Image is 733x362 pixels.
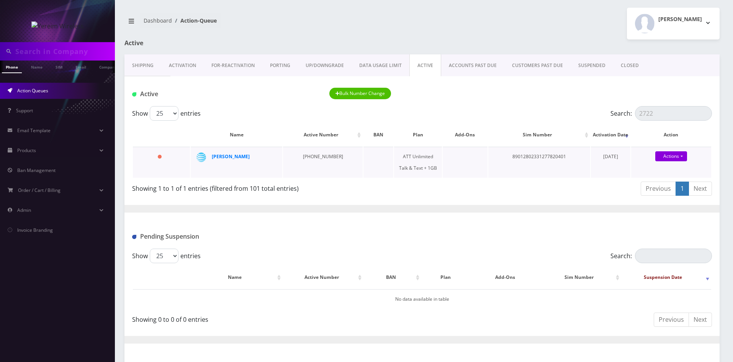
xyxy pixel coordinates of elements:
h1: Pending Suspension [132,233,318,240]
td: No data available in table [133,289,711,309]
th: Name: activate to sort column ascending [191,266,283,288]
a: Name [27,61,46,72]
th: BAN: activate to sort column ascending [364,266,421,288]
th: Suspension Date: activate to sort column ascending [622,266,711,288]
a: ACCOUNTS PAST DUE [441,54,504,77]
th: Active Number: activate to sort column ascending [283,266,363,288]
span: Ban Management [17,167,56,174]
img: Active [132,92,136,97]
th: Sim Number: activate to sort column ascending [488,124,590,146]
a: SUSPENDED [571,54,613,77]
span: Products [17,147,36,154]
div: Showing 1 to 1 of 1 entries (filtered from 101 total entries) [132,181,416,193]
select: Showentries [150,106,178,121]
span: Support [16,107,33,114]
h1: Active [124,39,315,47]
th: Plan [422,266,469,288]
h1: Active [132,90,318,98]
input: Search: [635,106,712,121]
a: 1 [676,182,689,196]
input: Search in Company [15,44,113,59]
a: [PERSON_NAME] [212,153,250,160]
span: Invoice Branding [17,227,53,233]
span: Admin [17,207,31,213]
img: Pending Suspension [132,235,136,239]
th: Add-Ons [443,124,487,146]
th: Add-Ons [470,266,540,288]
th: Action [631,124,711,146]
span: [DATE] [603,153,618,160]
th: Activation Date: activate to sort column ascending [591,124,630,146]
a: FOR-REActivation [204,54,262,77]
span: Action Queues [17,87,48,94]
td: 89012802331277820401 [488,147,590,178]
img: Yereim Wireless [31,21,84,31]
a: Next [689,313,712,327]
a: PORTING [262,54,298,77]
th: BAN [363,124,393,146]
input: Search: [635,249,712,263]
th: Active Number: activate to sort column ascending [283,124,363,146]
th: Name [191,124,282,146]
a: CLOSED [613,54,646,77]
h2: [PERSON_NAME] [658,16,702,23]
button: Bulk Number Change [329,88,391,99]
th: Sim Number: activate to sort column ascending [541,266,621,288]
a: Activation [161,54,204,77]
a: Company [95,61,121,72]
a: ACTIVE [409,54,441,77]
span: Email Template [17,127,51,134]
a: Phone [2,61,22,73]
span: Order / Cart / Billing [18,187,61,193]
a: SIM [52,61,66,72]
a: Previous [654,313,689,327]
td: ATT Unlimited Talk & Text + 1GB [394,147,442,178]
label: Show entries [132,249,201,263]
a: UP/DOWNGRADE [298,54,352,77]
td: [PHONE_NUMBER] [283,147,363,178]
a: Dashboard [144,17,172,24]
a: Previous [641,182,676,196]
a: Next [689,182,712,196]
nav: breadcrumb [124,13,416,34]
a: Shipping [124,54,161,77]
li: Action-Queue [172,16,217,25]
select: Showentries [150,249,178,263]
label: Search: [610,106,712,121]
a: Email [72,61,90,72]
a: DATA USAGE LIMIT [352,54,409,77]
th: Plan [394,124,442,146]
a: CUSTOMERS PAST DUE [504,54,571,77]
a: Actions [655,151,687,161]
label: Search: [610,249,712,263]
div: Showing 0 to 0 of 0 entries [132,312,416,324]
button: [PERSON_NAME] [627,8,720,39]
label: Show entries [132,106,201,121]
